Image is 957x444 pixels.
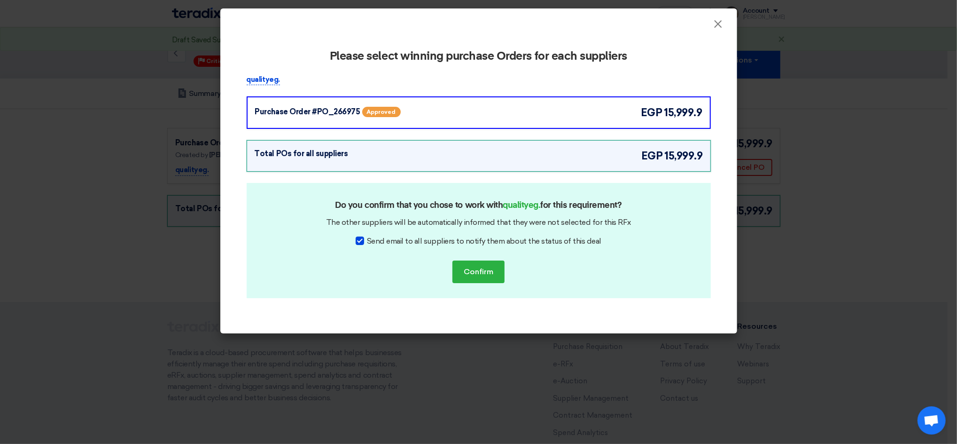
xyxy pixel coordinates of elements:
button: Confirm [452,261,505,283]
p: qualityeg. [247,74,280,86]
button: Close [706,15,731,34]
span: 15,999.9 [664,148,702,164]
div: Purchase Order #PO_266975 [255,106,360,118]
strong: qualityeg. [503,201,540,210]
span: × [714,17,723,36]
span: egp [641,105,662,120]
div: Open chat [918,406,946,435]
h2: Please select winning purchase Orders for each suppliers [247,50,711,63]
span: Approved [362,107,401,117]
div: Total POs for all suppliers [255,148,348,159]
h2: Do you confirm that you chose to work with for this requirement? [266,199,691,212]
span: 15,999.9 [664,105,702,120]
div: The other suppliers will be automatically informed that they were not selected for this RFx [262,217,696,228]
span: egp [641,148,663,164]
span: Send email to all suppliers to notify them about the status of this deal [367,236,601,247]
